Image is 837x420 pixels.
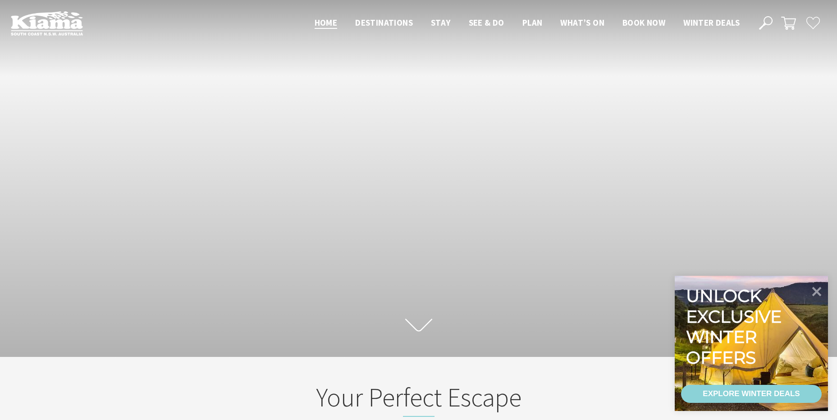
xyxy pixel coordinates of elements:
[242,382,595,417] h2: Your Perfect Escape
[560,17,604,28] span: What’s On
[703,385,800,403] div: EXPLORE WINTER DEALS
[522,17,543,28] span: Plan
[431,17,451,28] span: Stay
[622,17,665,28] span: Book now
[355,17,413,28] span: Destinations
[681,385,822,403] a: EXPLORE WINTER DEALS
[683,17,740,28] span: Winter Deals
[306,16,749,31] nav: Main Menu
[469,17,504,28] span: See & Do
[11,11,83,36] img: Kiama Logo
[686,286,786,368] div: Unlock exclusive winter offers
[315,17,338,28] span: Home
